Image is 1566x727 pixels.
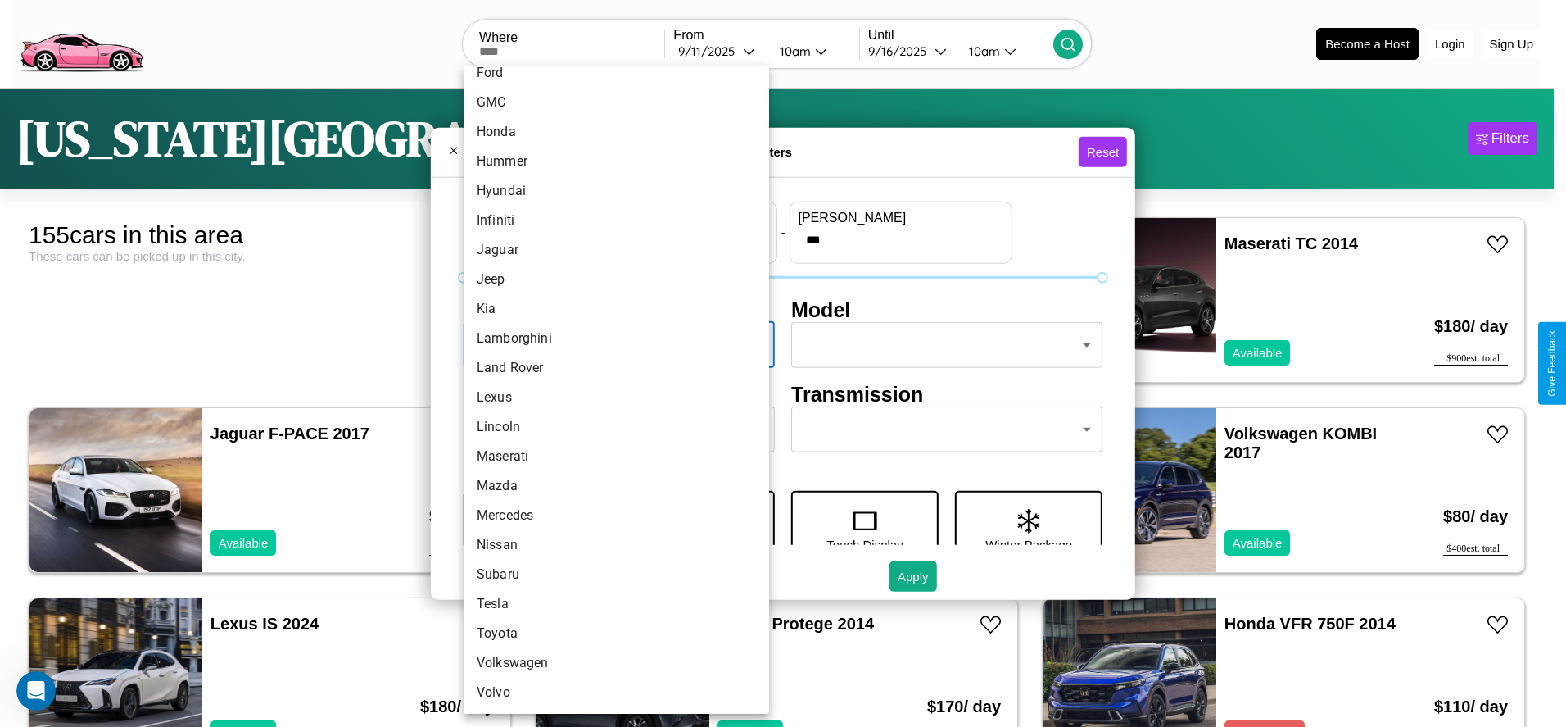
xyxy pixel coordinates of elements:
li: Volkswagen [464,648,769,678]
li: Subaru [464,560,769,589]
li: Volvo [464,678,769,707]
li: Lincoln [464,412,769,442]
li: Mercedes [464,501,769,530]
iframe: Intercom live chat [16,671,56,711]
li: Land Rover [464,353,769,383]
li: Ford [464,58,769,88]
li: Mazda [464,471,769,501]
li: Infiniti [464,206,769,235]
li: Hummer [464,147,769,176]
div: Give Feedback [1546,330,1558,397]
li: Jeep [464,265,769,294]
li: Lexus [464,383,769,412]
li: Toyota [464,619,769,648]
li: GMC [464,88,769,117]
li: Nissan [464,530,769,560]
li: Hyundai [464,176,769,206]
li: Lamborghini [464,324,769,353]
li: Honda [464,117,769,147]
li: Jaguar [464,235,769,265]
li: Tesla [464,589,769,619]
li: Kia [464,294,769,324]
li: Maserati [464,442,769,471]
